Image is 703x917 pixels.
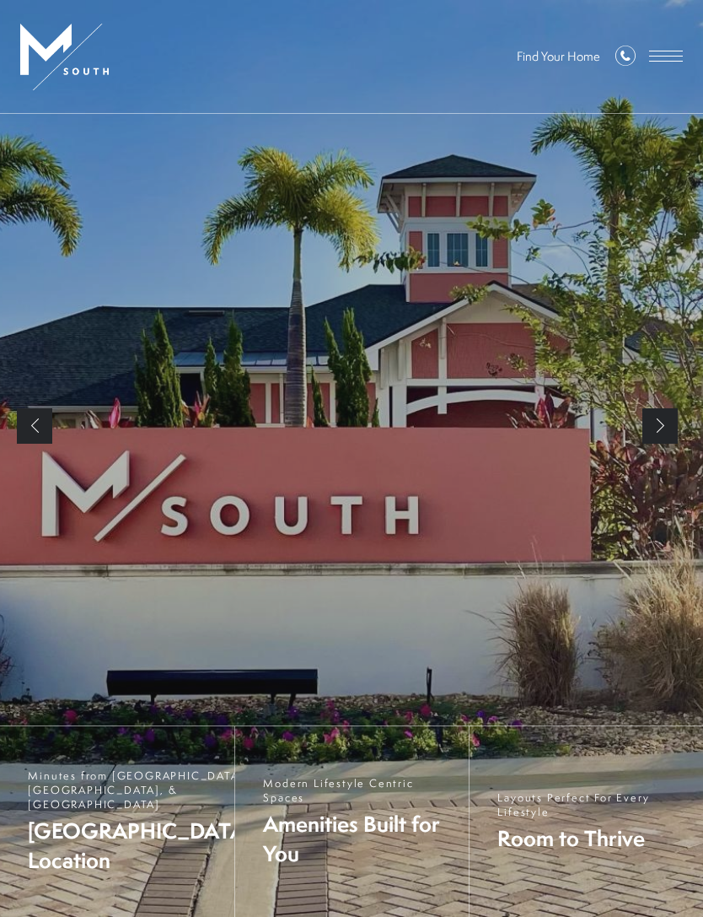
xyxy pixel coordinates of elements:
[263,809,452,868] span: Amenities Built for You
[469,726,703,917] a: Layouts Perfect For Every Lifestyle
[517,47,600,65] a: Find Your Home
[649,51,683,62] button: Open Menu
[497,790,686,819] span: Layouts Perfect For Every Lifestyle
[497,823,686,853] span: Room to Thrive
[28,769,251,812] span: Minutes from [GEOGRAPHIC_DATA], [GEOGRAPHIC_DATA], & [GEOGRAPHIC_DATA]
[234,726,469,917] a: Modern Lifestyle Centric Spaces
[20,24,109,90] img: MSouth
[615,46,636,68] a: Call Us at 813-570-8014
[263,776,452,805] span: Modern Lifestyle Centric Spaces
[642,408,678,444] a: Next
[17,408,52,444] a: Previous
[28,816,251,875] span: [GEOGRAPHIC_DATA] Location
